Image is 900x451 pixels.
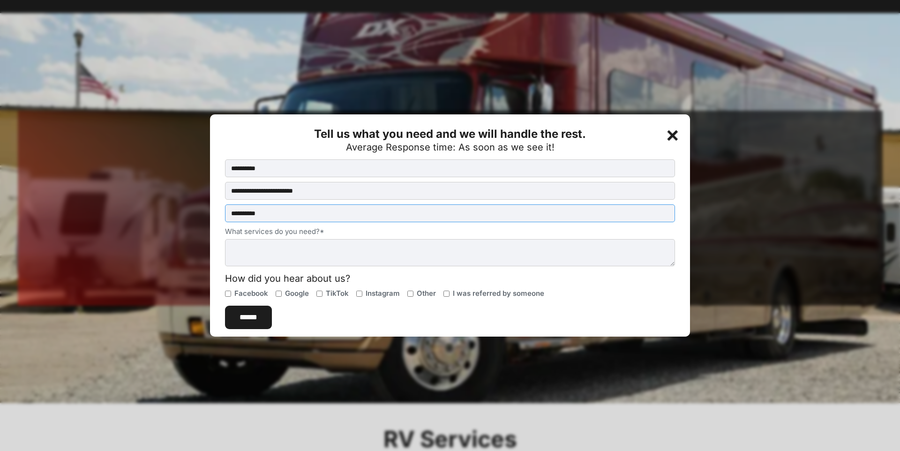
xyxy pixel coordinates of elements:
[664,125,683,143] div: +
[356,291,362,297] input: Instagram
[225,227,675,236] label: What services do you need?*
[234,289,268,298] span: Facebook
[316,291,322,297] input: TikTok
[225,159,675,329] form: Contact Us Button Form (Homepage)
[326,289,349,298] span: TikTok
[225,291,231,297] input: Facebook
[225,274,675,283] div: How did you hear about us?
[443,291,450,297] input: I was referred by someone
[314,127,586,141] strong: Tell us what you need and we will handle the rest.
[276,291,282,297] input: Google
[366,289,400,298] span: Instagram
[417,289,436,298] span: Other
[346,143,555,152] div: Average Response time: As soon as we see it!
[285,289,309,298] span: Google
[453,289,544,298] span: I was referred by someone
[407,291,413,297] input: Other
